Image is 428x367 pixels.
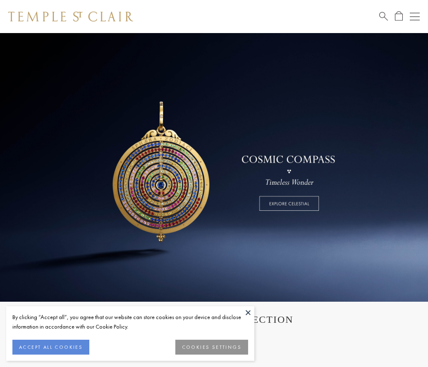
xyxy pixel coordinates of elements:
img: Temple St. Clair [8,12,133,21]
button: COOKIES SETTINGS [175,340,248,355]
a: Open Shopping Bag [395,11,403,21]
button: Open navigation [410,12,420,21]
div: By clicking “Accept all”, you agree that our website can store cookies on your device and disclos... [12,312,248,331]
a: Search [379,11,388,21]
button: ACCEPT ALL COOKIES [12,340,89,355]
